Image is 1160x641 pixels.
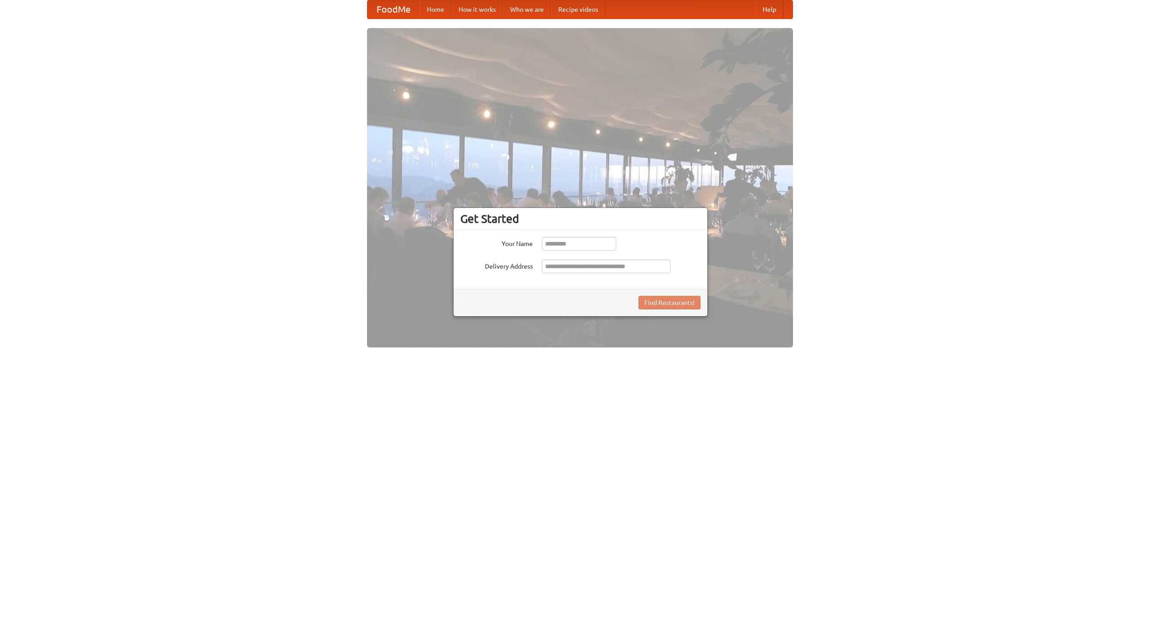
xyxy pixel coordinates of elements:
button: Find Restaurants! [638,296,701,309]
label: Your Name [460,237,533,248]
label: Delivery Address [460,260,533,271]
a: Who we are [503,0,551,19]
a: Help [755,0,783,19]
h3: Get Started [460,212,701,226]
a: How it works [451,0,503,19]
a: Home [420,0,451,19]
a: FoodMe [367,0,420,19]
a: Recipe videos [551,0,605,19]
